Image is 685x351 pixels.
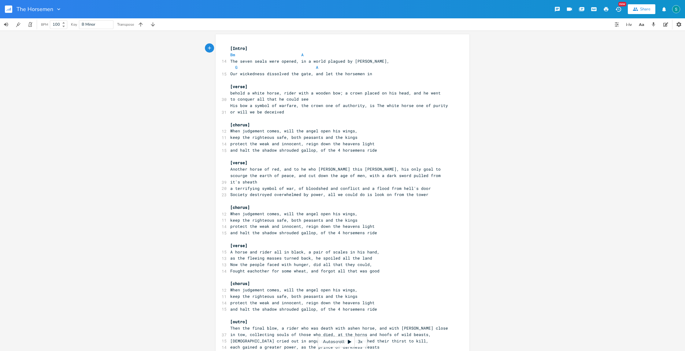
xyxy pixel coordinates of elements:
span: each gained a greater power, as the prince of darkness feasts [230,344,380,350]
span: When judgement comes, will the angel open his wings, [230,287,357,293]
span: keep the righteous safe, both peasants and the kings [230,135,357,140]
span: His bow a symbol of warfare, the crown one of authority, is The white horse one of purity or will... [230,103,450,115]
span: When judgement comes, will the angel open his wings, [230,211,357,216]
span: A horse and rider all in black, a pair of scales in his hand, [230,249,380,255]
span: Another horse of red, and to he who [PERSON_NAME] this [PERSON_NAME], his only goal to scourge th... [230,166,443,185]
span: Bm [230,52,235,57]
span: protect the weak and innocent, reign down the heavens light [230,300,375,305]
span: as the fleeing masses turned back, he spoiled all the land [230,255,372,261]
div: BPM [41,23,48,26]
span: [verse] [230,243,247,248]
span: [chorus] [230,281,250,286]
span: and halt the shadow shrouded gallop, of the 4 horsemens ride [230,306,377,312]
span: a terrifying symbol of war, of bloodshed and conflict and a flood from hell's door [230,186,431,191]
span: keep the righteous safe, both peasants and the kings [230,294,357,299]
span: The seven seals were opened, in a world plagued by [PERSON_NAME], [230,58,389,64]
span: [outro] [230,319,247,324]
span: Society destroyed overwhelmed by power, all we could do is look on from the tower [230,192,428,197]
span: [Intro] [230,46,247,51]
span: [verse] [230,160,247,165]
span: A [316,65,318,70]
span: and halt the shadow shrouded gallop, of the 4 horsemens ride [230,230,377,235]
span: G [235,65,238,70]
span: Our wickedness dissolved the gate, and let the horsemen in [230,71,372,76]
div: Key [71,23,77,26]
span: and halt the shadow shrouded gallop, of the 4 horsemens ride [230,147,377,153]
div: Autoscroll [318,336,367,347]
span: Fought eachother for some wheat, and forgot all that was good [230,268,380,274]
span: [verse] [230,84,247,89]
span: A [301,52,304,57]
button: Share [628,4,655,14]
div: 3x [355,336,366,347]
span: protect the weak and innocent, reign down the heavens light [230,224,375,229]
button: New [612,4,624,15]
span: [chorus] [230,205,250,210]
span: protect the weak and innocent, reign down the heavens light [230,141,375,146]
span: Now the people faced with hunger, did all that they could, [230,262,372,267]
span: behold a white horse, rider with a wooden bow; a crown placed on his head, and he went to conquer... [230,90,446,102]
span: keep the righteous safe, both peasants and the kings [230,217,357,223]
span: Then the final blow, a rider who was death with ashen horse, and with [PERSON_NAME] close in tow,... [230,325,450,337]
img: Stevie Jay [672,5,680,13]
span: [DEMOGRAPHIC_DATA] cried out in anguish, as demons quenched their thirst to kill, [230,338,428,344]
div: Transpose [117,23,134,26]
div: New [618,2,626,6]
span: B Minor [82,22,95,27]
span: When judgement comes, will the angel open his wings, [230,128,357,134]
span: [chorus] [230,122,250,127]
span: The Horsemen [17,6,53,12]
div: Share [640,6,650,12]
